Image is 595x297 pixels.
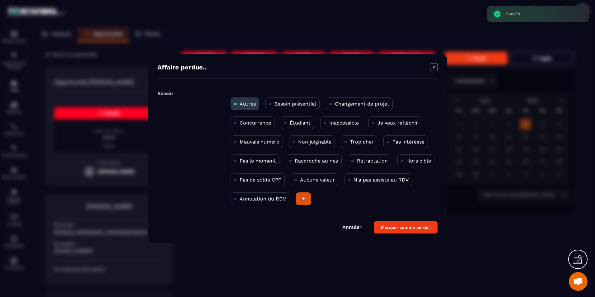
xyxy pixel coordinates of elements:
div: + [296,192,311,205]
a: Annuler [342,224,362,230]
p: Pas intéréssé [392,139,424,145]
p: Trop cher [350,139,374,145]
label: Raison [157,91,173,96]
p: Étudiant [290,120,311,126]
button: Marquer comme perdu ! [374,221,438,233]
p: Pas le moment [240,158,276,164]
p: N'a pas assisté au RDV [354,177,409,183]
p: Concurrence [240,120,271,126]
p: Non joignable [298,139,331,145]
p: Inaccessible [329,120,359,126]
p: Annulation du RDV [240,196,286,202]
a: Ouvrir le chat [569,272,588,291]
p: Hors cible [406,158,431,164]
p: Aucune valeur [300,177,335,183]
p: Besoin présentiel [274,101,316,107]
p: Changement de projet [335,101,389,107]
p: Rétractation [357,158,388,164]
p: Pas de solde CPF [240,177,281,183]
p: Autres [240,101,256,107]
p: Raccroche au nez [295,158,338,164]
p: Je veux réfléchir [377,120,418,126]
h4: Affaire perdue.. [157,64,207,72]
p: Mauvais numéro [240,139,279,145]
